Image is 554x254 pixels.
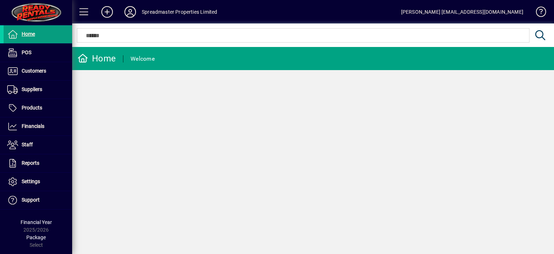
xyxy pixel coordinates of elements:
div: Welcome [131,53,155,65]
span: Reports [22,160,39,166]
span: Home [22,31,35,37]
span: Staff [22,142,33,147]
span: Settings [22,178,40,184]
a: Financials [4,117,72,135]
a: Settings [4,173,72,191]
div: Spreadmaster Properties Limited [142,6,217,18]
div: Home [78,53,116,64]
span: Suppliers [22,86,42,92]
a: Reports [4,154,72,172]
span: Financials [22,123,44,129]
a: Customers [4,62,72,80]
a: Staff [4,136,72,154]
span: Products [22,105,42,111]
span: POS [22,49,31,55]
a: POS [4,44,72,62]
a: Support [4,191,72,209]
a: Products [4,99,72,117]
div: [PERSON_NAME] [EMAIL_ADDRESS][DOMAIN_NAME] [401,6,523,18]
span: Customers [22,68,46,74]
span: Package [26,234,46,240]
a: Suppliers [4,81,72,99]
span: Support [22,197,40,203]
button: Profile [119,5,142,18]
a: Knowledge Base [531,1,545,25]
button: Add [96,5,119,18]
span: Financial Year [21,219,52,225]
